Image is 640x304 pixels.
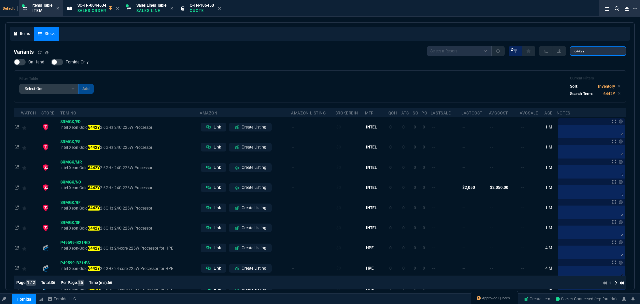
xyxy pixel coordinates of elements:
[56,6,59,11] nx-icon: Close Tab
[389,266,392,271] span: 0
[462,246,466,250] span: --
[22,122,40,132] div: Add to Watchlist
[59,218,200,238] td: Intel Xeon Gold 6442Y 2.6GHz 24C 225W Processor
[490,246,493,250] span: --
[402,226,405,230] span: 0
[365,110,374,116] div: Mfr
[59,178,200,198] td: Intel Xeon Gold 6442Y 2.6GHz 24C 225W Processor
[22,142,40,152] div: Add to Watchlist
[229,224,272,232] a: Create Listing
[336,145,341,149] span: $0
[461,110,482,116] div: lastCost
[89,281,108,285] span: Time (ms):
[544,178,557,198] td: 1 M
[490,185,508,190] span: $2,050.00
[413,158,421,178] td: 0
[544,158,557,178] td: 1 M
[51,281,55,285] span: 36
[432,165,435,170] span: --
[15,145,19,149] nx-icon: Open In Opposite Panel
[603,91,615,96] code: 6442Y
[229,163,272,172] a: Create Listing
[544,258,557,278] td: 4 M
[432,185,435,190] span: --
[15,125,19,129] nx-icon: Open In Opposite Panel
[389,165,392,170] span: 0
[421,258,430,278] td: 0
[521,185,524,190] span: --
[511,47,513,52] span: 2
[201,183,226,192] a: Link
[490,206,493,210] span: --
[389,226,392,230] span: 0
[421,137,430,157] td: 0
[77,3,106,8] span: SO-FR-0044634
[170,6,173,11] nx-icon: Close Tab
[88,226,100,231] mark: 6442Y
[490,125,493,129] span: --
[462,266,466,271] span: --
[15,226,19,230] nx-icon: Open In Opposite Panel
[544,218,557,238] td: 1 M
[432,125,435,129] span: --
[59,110,76,116] div: Item No
[413,198,421,218] td: 0
[66,59,89,65] span: Fornida Only
[60,165,199,171] span: Intel Xeon Gold 2.6GHz 24C 225W Processor
[136,8,166,13] p: Sales Line
[292,225,334,231] p: --
[229,264,272,273] a: Create Listing
[389,185,392,190] span: 0
[389,125,392,129] span: 0
[60,240,90,245] span: P49599-B21/ED
[432,266,435,271] span: --
[389,145,392,149] span: 0
[413,218,421,238] td: 0
[292,205,334,211] p: --
[402,246,405,250] span: 0
[60,145,199,150] span: Intel Xeon Gold 2.6GHz 24C 225W Processor
[598,84,615,89] code: Inventory
[570,83,578,89] p: Sort:
[60,185,199,191] span: Intel Xeon Gold 2.6GHz 24C 225W Processor
[292,165,334,171] p: --
[78,280,84,286] span: 25
[544,198,557,218] td: 1 M
[402,125,405,129] span: 0
[336,165,341,170] span: $0
[544,117,557,137] td: 1 M
[622,5,631,13] nx-icon: Close Workbench
[88,206,100,210] mark: 6442Y
[389,206,392,210] span: 0
[60,246,199,251] span: Intel Xeon-Gold 2.6GHz 24-core 225W Processor for HPE
[15,266,19,271] nx-icon: Open In Opposite Panel
[41,281,51,285] span: Total:
[521,294,553,304] a: Create Item
[15,246,19,250] nx-icon: Open In Opposite Panel
[490,145,493,149] span: --
[218,6,221,11] nx-icon: Close Tab
[200,110,218,116] div: Amazon
[336,185,341,190] span: $0
[570,91,593,97] p: Search Term:
[462,185,475,190] span: $2,050
[521,206,524,210] span: --
[60,125,199,130] span: Intel Xeon Gold 2.6GHz 24C 225W Processor
[41,110,54,116] div: Store
[291,110,326,116] div: Amazon Listing
[190,3,214,8] span: Q-FN-106450
[88,125,100,130] mark: 6442Y
[10,27,34,41] a: Items
[462,226,466,230] span: --
[22,163,40,172] div: Add to Watchlist
[490,226,493,230] span: --
[462,165,466,170] span: --
[60,200,81,205] span: SRMGK/RF
[402,266,405,271] span: 0
[108,281,112,285] span: 66
[201,123,226,131] a: Link
[136,3,166,8] span: Sales Lines Table
[557,110,570,116] div: Notes
[633,5,637,12] nx-icon: Open New Tab
[32,3,52,8] span: Items Table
